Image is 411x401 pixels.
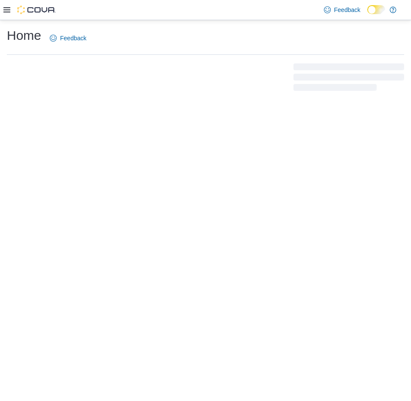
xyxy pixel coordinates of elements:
a: Feedback [320,1,364,18]
span: Feedback [60,34,86,42]
h1: Home [7,27,41,44]
img: Cova [17,6,56,14]
span: Dark Mode [367,14,368,15]
span: Loading [293,65,404,93]
input: Dark Mode [367,5,385,14]
a: Feedback [46,30,90,47]
span: Feedback [334,6,360,14]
